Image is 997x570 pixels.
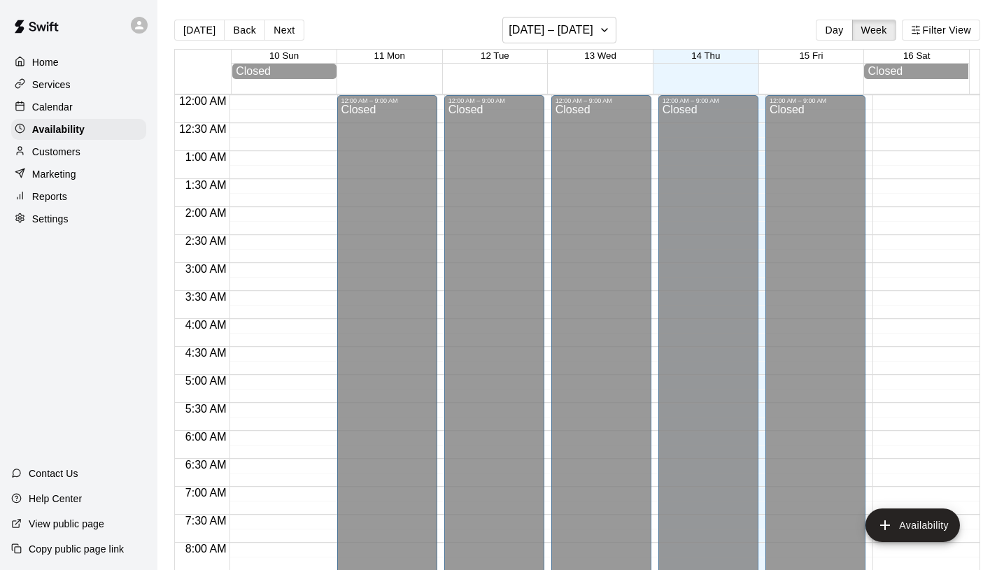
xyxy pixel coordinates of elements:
span: 3:30 AM [182,291,230,303]
p: Calendar [32,100,73,114]
span: 1:30 AM [182,179,230,191]
span: 4:30 AM [182,347,230,359]
p: Help Center [29,492,82,506]
div: Closed [236,65,333,78]
p: Copy public page link [29,542,124,556]
p: Marketing [32,167,76,181]
span: 4:00 AM [182,319,230,331]
h6: [DATE] – [DATE] [509,20,593,40]
button: 11 Mon [374,50,404,61]
button: [DATE] [174,20,225,41]
a: Services [11,74,146,95]
button: Back [224,20,265,41]
button: Week [852,20,896,41]
p: Home [32,55,59,69]
div: 12:00 AM – 9:00 AM [663,97,754,104]
div: Closed [868,65,965,78]
span: 2:30 AM [182,235,230,247]
a: Calendar [11,97,146,117]
a: Settings [11,208,146,229]
div: 12:00 AM – 9:00 AM [341,97,433,104]
button: 13 Wed [584,50,616,61]
span: 5:30 AM [182,403,230,415]
div: 12:00 AM – 9:00 AM [448,97,540,104]
button: Day [816,20,852,41]
p: Contact Us [29,466,78,480]
button: add [865,508,960,542]
button: 14 Thu [691,50,720,61]
p: Availability [32,122,85,136]
button: 16 Sat [903,50,931,61]
div: 12:00 AM – 9:00 AM [770,97,861,104]
span: 1:00 AM [182,151,230,163]
p: View public page [29,517,104,531]
div: 12:00 AM – 9:00 AM [556,97,647,104]
span: 7:00 AM [182,487,230,499]
p: Settings [32,212,69,226]
span: 2:00 AM [182,207,230,219]
span: 12:30 AM [176,123,230,135]
span: 5:00 AM [182,375,230,387]
button: 15 Fri [799,50,823,61]
p: Customers [32,145,80,159]
a: Reports [11,186,146,207]
a: Home [11,52,146,73]
span: 6:00 AM [182,431,230,443]
button: 12 Tue [481,50,509,61]
button: [DATE] – [DATE] [502,17,616,43]
a: Customers [11,141,146,162]
p: Reports [32,190,67,204]
button: Filter View [902,20,980,41]
span: 8:00 AM [182,543,230,555]
a: Marketing [11,164,146,185]
p: Services [32,78,71,92]
button: Next [264,20,304,41]
span: 7:30 AM [182,515,230,527]
span: 3:00 AM [182,263,230,275]
button: 10 Sun [269,50,299,61]
span: 12:00 AM [176,95,230,107]
a: Availability [11,119,146,140]
span: 6:30 AM [182,459,230,471]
